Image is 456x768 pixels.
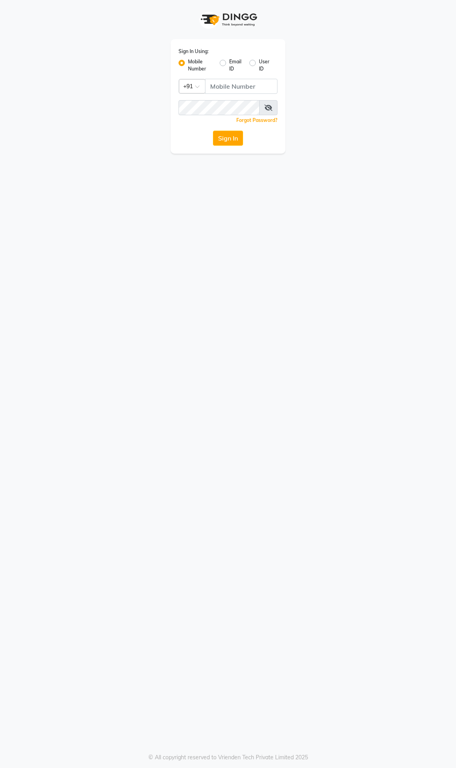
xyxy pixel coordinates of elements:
[205,79,277,94] input: Username
[213,131,243,146] button: Sign In
[229,58,243,72] label: Email ID
[179,100,260,115] input: Username
[196,8,260,31] img: logo1.svg
[188,58,213,72] label: Mobile Number
[259,58,271,72] label: User ID
[236,117,277,123] a: Forgot Password?
[179,48,209,55] label: Sign In Using:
